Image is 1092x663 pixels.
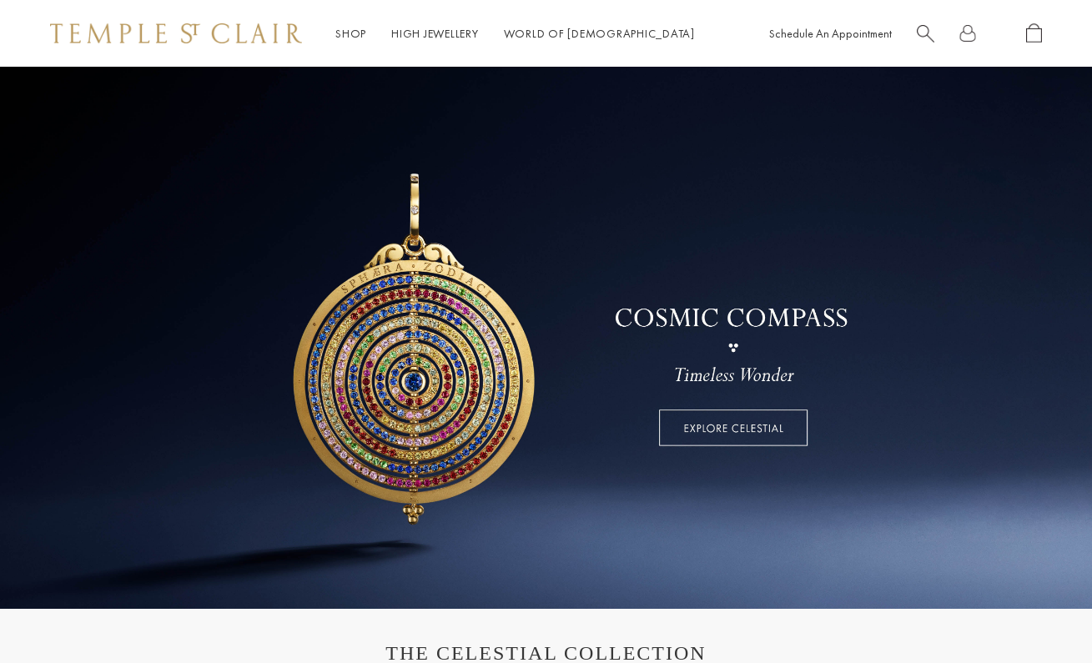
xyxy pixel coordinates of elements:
[769,26,892,41] a: Schedule An Appointment
[335,26,366,41] a: ShopShop
[50,23,302,43] img: Temple St. Clair
[917,23,934,44] a: Search
[335,23,695,44] nav: Main navigation
[391,26,479,41] a: High JewelleryHigh Jewellery
[1026,23,1042,44] a: Open Shopping Bag
[504,26,695,41] a: World of [DEMOGRAPHIC_DATA]World of [DEMOGRAPHIC_DATA]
